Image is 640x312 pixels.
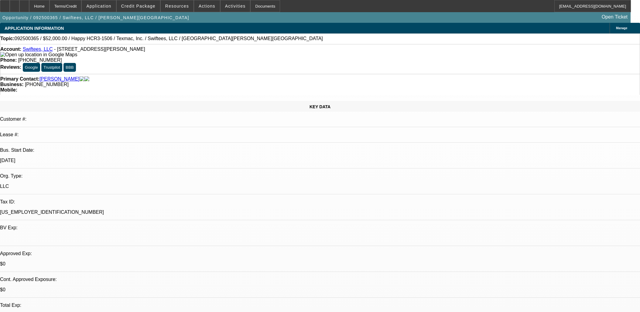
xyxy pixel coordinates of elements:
[15,36,323,41] span: 092500365 / $52,000.00 / Happy HCR3-1506 / Texmac, Inc. / Swiftees, LLC / [GEOGRAPHIC_DATA][PERSO...
[221,0,250,12] button: Activities
[0,36,15,41] strong: Topic:
[599,12,630,22] a: Open Ticket
[161,0,193,12] button: Resources
[0,82,23,87] strong: Business:
[0,76,39,82] strong: Primary Contact:
[25,82,69,87] span: [PHONE_NUMBER]
[121,4,156,9] span: Credit Package
[18,57,62,63] span: [PHONE_NUMBER]
[41,63,62,72] button: Trustpilot
[194,0,220,12] button: Actions
[199,4,215,9] span: Actions
[2,15,189,20] span: Opportunity / 092500365 / Swiftees, LLC / [PERSON_NAME][GEOGRAPHIC_DATA]
[0,52,77,57] img: Open up location in Google Maps
[23,63,40,72] button: Google
[225,4,246,9] span: Activities
[23,47,53,52] a: Swiftees, LLC
[0,47,21,52] strong: Account:
[63,63,76,72] button: BBB
[86,4,111,9] span: Application
[0,64,21,70] strong: Reviews:
[310,104,330,109] span: KEY DATA
[616,26,627,30] span: Manage
[82,0,116,12] button: Application
[80,76,84,82] img: facebook-icon.png
[39,76,80,82] a: [PERSON_NAME]
[84,76,89,82] img: linkedin-icon.png
[54,47,145,52] span: - [STREET_ADDRESS][PERSON_NAME]
[0,57,17,63] strong: Phone:
[0,52,77,57] a: View Google Maps
[5,26,64,31] span: APPLICATION INFORMATION
[0,87,17,92] strong: Mobile:
[117,0,160,12] button: Credit Package
[165,4,189,9] span: Resources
